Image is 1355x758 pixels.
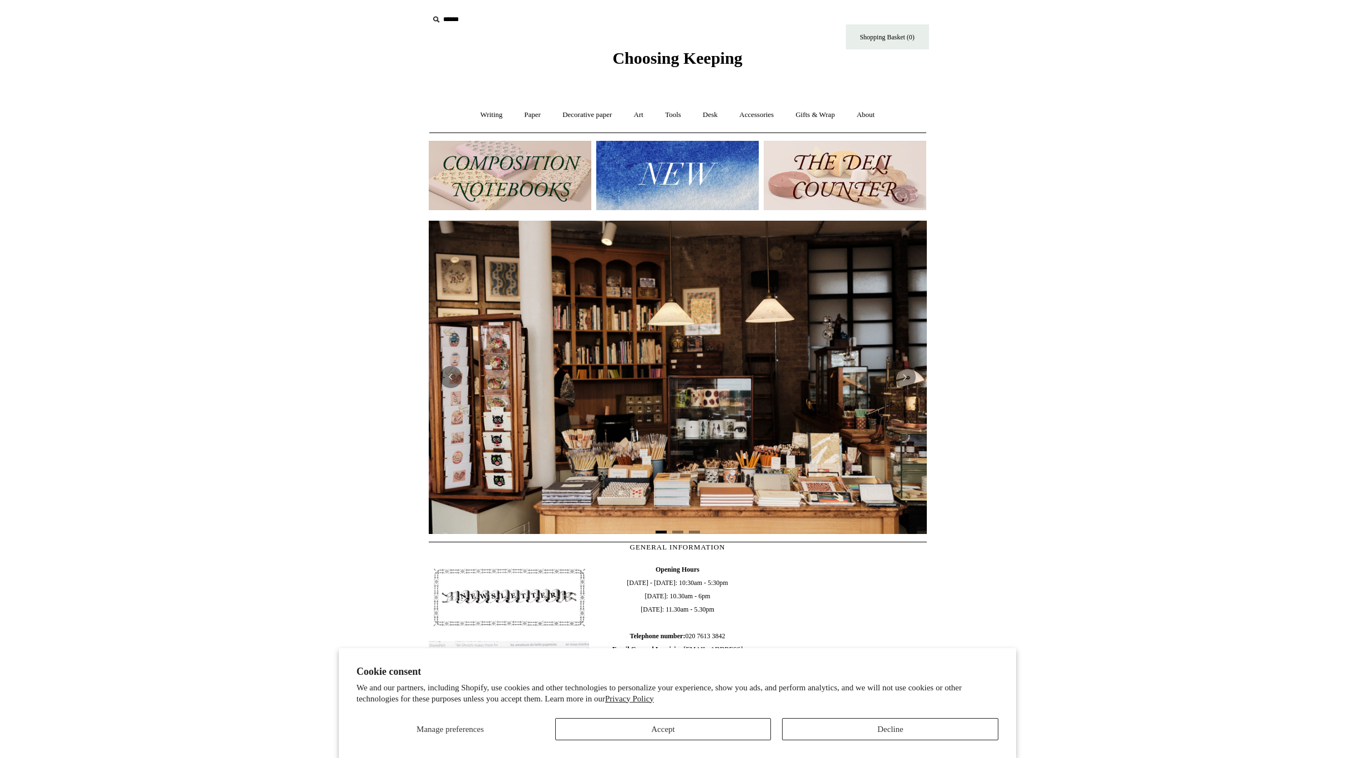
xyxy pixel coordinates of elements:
[689,531,700,533] button: Page 3
[683,632,685,640] b: :
[552,100,622,130] a: Decorative paper
[656,566,699,573] b: Opening Hours
[596,141,759,210] img: New.jpg__PID:f73bdf93-380a-4a35-bcfe-7823039498e1
[597,563,758,669] span: [DATE] - [DATE]: 10:30am - 5:30pm [DATE]: 10.30am - 6pm [DATE]: 11.30am - 5.30pm 020 7613 3842
[656,531,667,533] button: Page 1
[612,645,684,653] b: Email General Inquiries:
[612,645,743,667] span: [EMAIL_ADDRESS][DOMAIN_NAME]
[765,563,926,729] iframe: google_map
[693,100,728,130] a: Desk
[429,563,590,632] img: pf-4db91bb9--1305-Newsletter-Button_1200x.jpg
[605,694,654,703] a: Privacy Policy
[612,49,742,67] span: Choosing Keeping
[429,221,927,533] img: 20250131 INSIDE OF THE SHOP.jpg__PID:b9484a69-a10a-4bde-9e8d-1408d3d5e6ad
[630,543,725,551] span: GENERAL INFORMATION
[846,24,929,49] a: Shopping Basket (0)
[624,100,653,130] a: Art
[782,718,998,740] button: Decline
[630,632,686,640] b: Telephone number
[357,683,999,704] p: We and our partners, including Shopify, use cookies and other technologies to personalize your ex...
[764,141,926,210] img: The Deli Counter
[470,100,512,130] a: Writing
[846,100,885,130] a: About
[655,100,691,130] a: Tools
[612,58,742,65] a: Choosing Keeping
[729,100,784,130] a: Accessories
[357,666,999,678] h2: Cookie consent
[440,366,462,388] button: Previous
[357,718,544,740] button: Manage preferences
[785,100,845,130] a: Gifts & Wrap
[429,641,590,710] img: pf-635a2b01-aa89-4342-bbcd-4371b60f588c--In-the-press-Button_1200x.jpg
[894,366,916,388] button: Next
[555,718,772,740] button: Accept
[672,531,683,533] button: Page 2
[417,725,484,734] span: Manage preferences
[514,100,551,130] a: Paper
[429,141,591,210] img: 202302 Composition ledgers.jpg__PID:69722ee6-fa44-49dd-a067-31375e5d54ec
